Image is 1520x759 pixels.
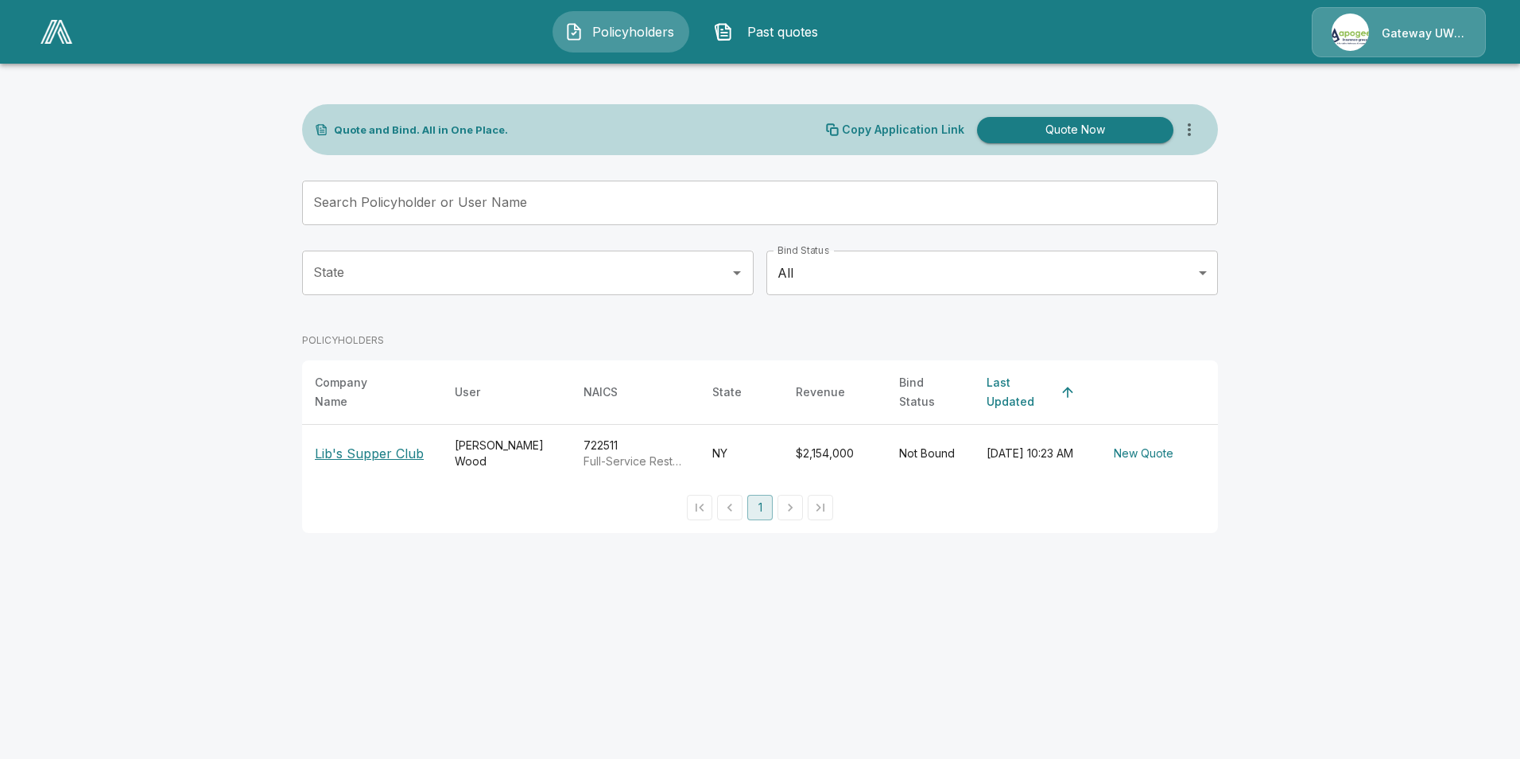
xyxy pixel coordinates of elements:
[455,438,558,469] div: [PERSON_NAME] Wood
[971,117,1173,143] a: Quote Now
[700,425,783,483] td: NY
[315,444,424,463] p: Lib's Supper Club
[302,360,1218,482] table: simple table
[334,125,508,135] p: Quote and Bind. All in One Place.
[842,124,964,135] p: Copy Application Link
[553,11,689,53] button: Policyholders IconPolicyholders
[747,495,773,520] button: page 1
[455,383,480,402] div: User
[590,22,677,41] span: Policyholders
[886,360,974,425] th: Bind Status
[783,425,886,483] td: $2,154,000
[584,453,687,469] p: Full-Service Restaurants
[1173,114,1205,146] button: more
[766,251,1218,295] div: All
[702,11,839,53] button: Past quotes IconPast quotes
[302,333,384,348] p: POLICYHOLDERS
[584,383,618,402] div: NAICS
[777,243,829,257] label: Bind Status
[977,117,1173,143] button: Quote Now
[739,22,827,41] span: Past quotes
[1107,439,1180,469] button: New Quote
[726,262,748,284] button: Open
[315,373,401,411] div: Company Name
[714,22,733,41] img: Past quotes Icon
[974,425,1095,483] td: [DATE] 10:23 AM
[41,20,72,44] img: AA Logo
[564,22,584,41] img: Policyholders Icon
[712,383,742,402] div: State
[987,373,1053,411] div: Last Updated
[796,383,845,402] div: Revenue
[584,438,687,469] div: 722511
[684,495,836,520] nav: pagination navigation
[886,425,974,483] td: Not Bound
